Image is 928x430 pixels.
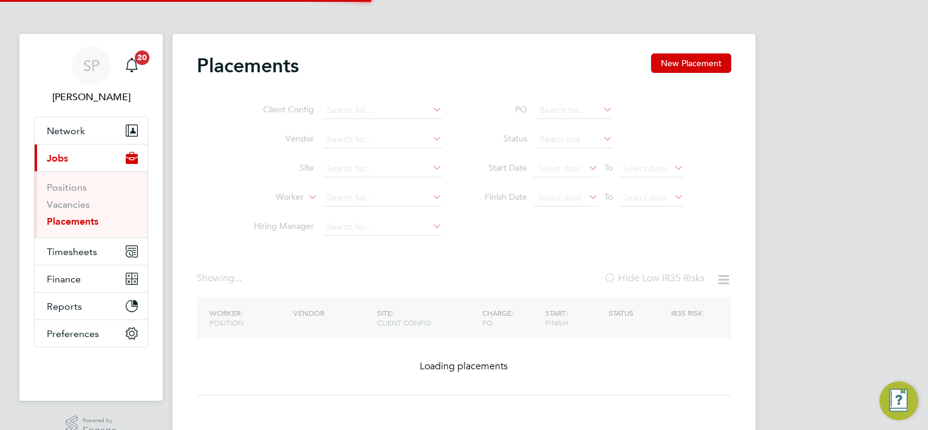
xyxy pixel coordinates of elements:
[47,199,90,210] a: Vacancies
[47,216,98,227] a: Placements
[35,171,148,237] div: Jobs
[47,301,82,312] span: Reports
[35,320,148,347] button: Preferences
[197,53,299,78] h2: Placements
[83,415,117,426] span: Powered by
[197,272,244,285] div: Showing
[47,152,68,164] span: Jobs
[34,46,148,104] a: SP[PERSON_NAME]
[34,90,148,104] span: Smeraldo Porcaro
[47,328,99,340] span: Preferences
[35,117,148,144] button: Network
[234,272,242,284] span: ...
[35,360,148,379] img: fastbook-logo-retina.png
[47,246,97,258] span: Timesheets
[35,145,148,171] button: Jobs
[47,273,81,285] span: Finance
[120,46,144,85] a: 20
[879,381,918,420] button: Engage Resource Center
[83,58,100,73] span: SP
[604,272,705,284] label: Hide Low IR35 Risks
[19,34,163,401] nav: Main navigation
[651,53,731,73] button: New Placement
[35,265,148,292] button: Finance
[135,50,149,65] span: 20
[47,125,85,137] span: Network
[47,182,87,193] a: Positions
[35,293,148,319] button: Reports
[34,360,148,379] a: Go to home page
[35,238,148,265] button: Timesheets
